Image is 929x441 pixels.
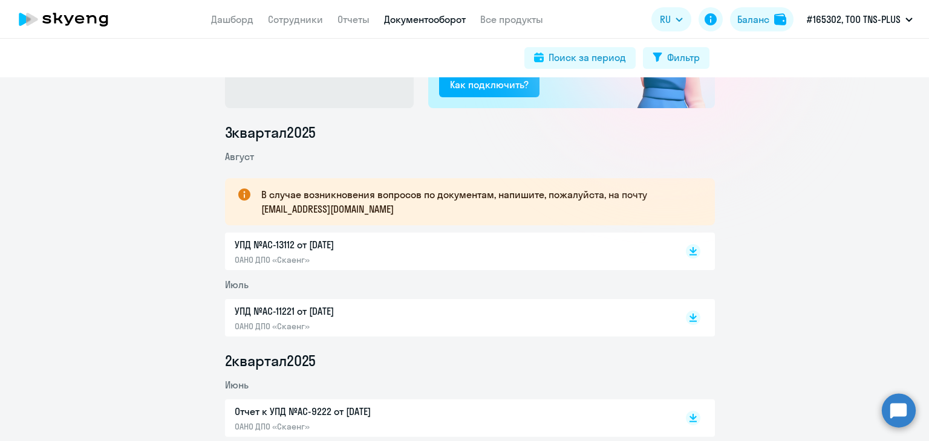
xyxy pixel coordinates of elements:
a: УПД №AC-13112 от [DATE]ОАНО ДПО «Скаенг» [235,237,660,265]
p: УПД №AC-11221 от [DATE] [235,304,489,318]
span: Август [225,150,254,163]
li: 2 квартал 2025 [225,351,715,370]
div: Баланс [737,12,769,27]
button: Балансbalance [730,7,794,31]
button: Фильтр [643,47,709,69]
a: Документооборот [384,13,466,25]
span: Июнь [225,379,249,391]
button: RU [651,7,691,31]
div: Фильтр [667,50,700,65]
p: ОАНО ДПО «Скаенг» [235,254,489,265]
div: Поиск за период [549,50,626,65]
p: УПД №AC-13112 от [DATE] [235,237,489,252]
p: ОАНО ДПО «Скаенг» [235,321,489,332]
a: УПД №AC-11221 от [DATE]ОАНО ДПО «Скаенг» [235,304,660,332]
li: 3 квартал 2025 [225,123,715,142]
button: Как подключить? [439,73,539,97]
span: Июль [225,278,249,291]
a: Дашборд [211,13,253,25]
p: В случае возникновения вопросов по документам, напишите, пожалуйста, на почту [EMAIL_ADDRESS][DOM... [261,187,693,216]
a: Отчеты [337,13,370,25]
a: Сотрудники [268,13,323,25]
button: #165302, ТОО TNS-PLUS [801,5,919,34]
p: #165302, ТОО TNS-PLUS [807,12,901,27]
div: Как подключить? [450,77,529,92]
p: Отчет к УПД №AC-9222 от [DATE] [235,404,489,419]
img: balance [774,13,786,25]
button: Поиск за период [524,47,636,69]
p: ОАНО ДПО «Скаенг» [235,421,489,432]
span: RU [660,12,671,27]
a: Все продукты [480,13,543,25]
a: Отчет к УПД №AC-9222 от [DATE]ОАНО ДПО «Скаенг» [235,404,660,432]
